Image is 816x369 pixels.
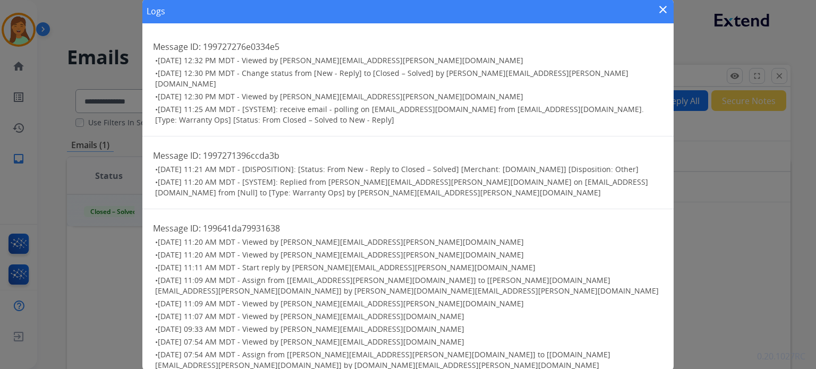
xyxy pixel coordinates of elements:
[155,68,628,89] span: [DATE] 12:30 PM MDT - Change status from [New - Reply] to [Closed – Solved] by [PERSON_NAME][EMAI...
[203,150,279,161] span: 1997271396ccda3b
[158,164,639,174] span: [DATE] 11:21 AM MDT - [DISPOSITION]: [Status: From New - Reply to Closed – Solved] [Merchant: [DO...
[158,324,464,334] span: [DATE] 09:33 AM MDT - Viewed by [PERSON_NAME][EMAIL_ADDRESS][DOMAIN_NAME]
[155,104,644,125] span: [DATE] 11:25 AM MDT - [SYSTEM]: receive email - polling on [EMAIL_ADDRESS][DOMAIN_NAME] from [EMA...
[153,41,201,53] span: Message ID:
[147,5,165,18] h1: Logs
[155,275,659,296] span: [DATE] 11:09 AM MDT - Assign from [[EMAIL_ADDRESS][PERSON_NAME][DOMAIN_NAME]] to [[PERSON_NAME][D...
[155,104,663,125] h3: •
[155,177,648,198] span: [DATE] 11:20 AM MDT - [SYSTEM]: Replied from [PERSON_NAME][EMAIL_ADDRESS][PERSON_NAME][DOMAIN_NAM...
[155,337,663,347] h3: •
[155,298,663,309] h3: •
[158,91,523,101] span: [DATE] 12:30 PM MDT - Viewed by [PERSON_NAME][EMAIL_ADDRESS][PERSON_NAME][DOMAIN_NAME]
[158,311,464,321] span: [DATE] 11:07 AM MDT - Viewed by [PERSON_NAME][EMAIL_ADDRESS][DOMAIN_NAME]
[158,298,524,308] span: [DATE] 11:09 AM MDT - Viewed by [PERSON_NAME][EMAIL_ADDRESS][PERSON_NAME][DOMAIN_NAME]
[155,164,663,175] h3: •
[155,311,663,322] h3: •
[203,222,280,234] span: 199641da79931638
[158,337,464,347] span: [DATE] 07:54 AM MDT - Viewed by [PERSON_NAME][EMAIL_ADDRESS][DOMAIN_NAME]
[158,237,524,247] span: [DATE] 11:20 AM MDT - Viewed by [PERSON_NAME][EMAIL_ADDRESS][PERSON_NAME][DOMAIN_NAME]
[158,262,535,272] span: [DATE] 11:11 AM MDT - Start reply by [PERSON_NAME][EMAIL_ADDRESS][PERSON_NAME][DOMAIN_NAME]
[155,275,663,296] h3: •
[155,177,663,198] h3: •
[757,350,805,363] p: 0.20.1027RC
[155,91,663,102] h3: •
[203,41,279,53] span: 199727276e0334e5
[153,222,201,234] span: Message ID:
[155,324,663,334] h3: •
[158,55,523,65] span: [DATE] 12:32 PM MDT - Viewed by [PERSON_NAME][EMAIL_ADDRESS][PERSON_NAME][DOMAIN_NAME]
[155,237,663,247] h3: •
[155,68,663,89] h3: •
[657,3,669,16] mat-icon: close
[155,55,663,66] h3: •
[153,150,201,161] span: Message ID:
[155,250,663,260] h3: •
[158,250,524,260] span: [DATE] 11:20 AM MDT - Viewed by [PERSON_NAME][EMAIL_ADDRESS][PERSON_NAME][DOMAIN_NAME]
[155,262,663,273] h3: •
